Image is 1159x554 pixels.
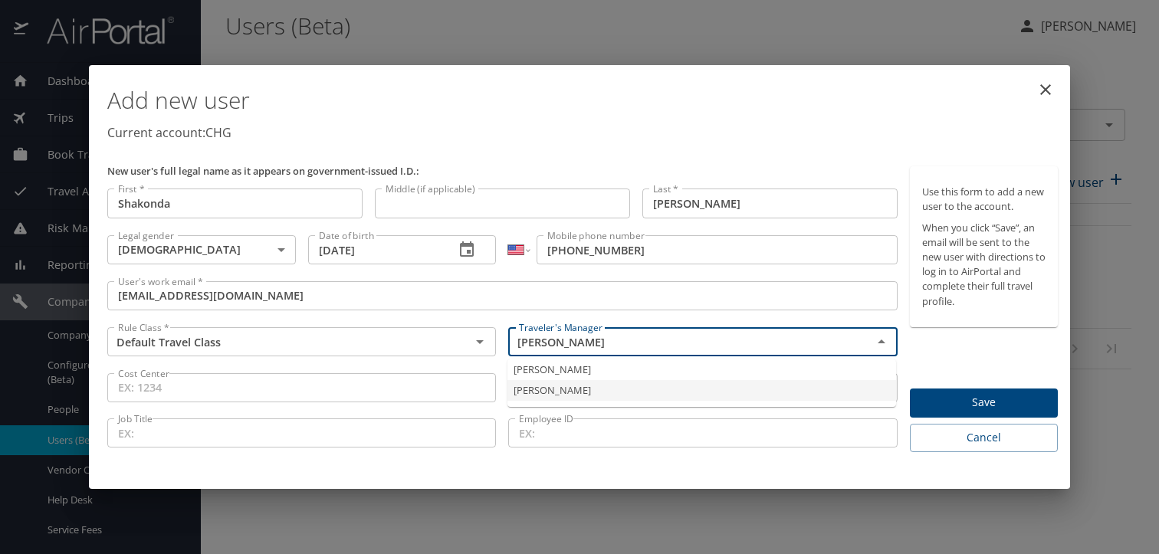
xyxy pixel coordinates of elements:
[922,221,1046,309] p: When you click “Save”, an email will be sent to the new user with directions to log in to AirPort...
[107,123,1058,142] p: Current account: CHG
[107,235,296,264] div: [DEMOGRAPHIC_DATA]
[107,418,496,447] input: EX:
[508,418,897,447] input: EX:
[922,185,1046,214] p: Use this form to add a new user to the account.
[507,359,896,380] li: [PERSON_NAME]
[910,388,1058,418] button: Save
[507,380,896,401] li: [PERSON_NAME]
[922,393,1046,412] span: Save
[107,77,1058,123] h1: Add new user
[871,331,892,352] button: Close
[308,235,443,264] input: MM/DD/YYYY
[922,428,1046,447] span: Cancel
[910,424,1058,452] button: Cancel
[107,166,898,176] p: New user's full legal name as it appears on government-issued I.D.:
[469,331,491,352] button: Open
[107,373,496,402] input: EX: 1234
[1027,71,1064,108] button: close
